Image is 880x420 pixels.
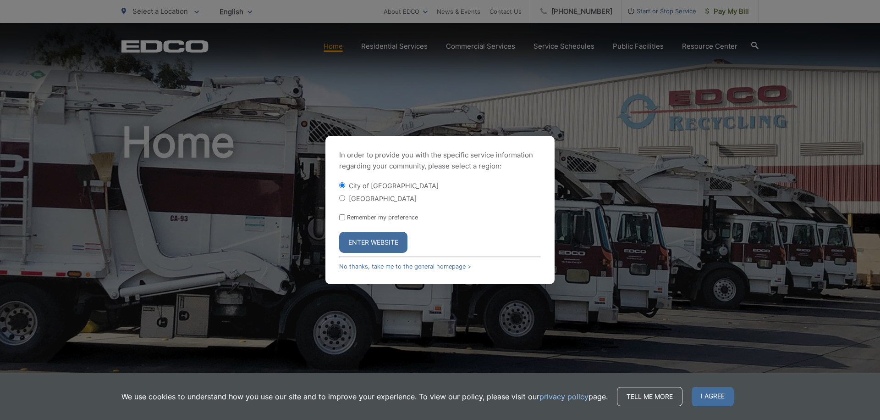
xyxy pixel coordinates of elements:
a: No thanks, take me to the general homepage > [339,263,471,270]
a: privacy policy [539,391,588,402]
p: We use cookies to understand how you use our site and to improve your experience. To view our pol... [121,391,608,402]
label: City of [GEOGRAPHIC_DATA] [349,182,439,190]
a: Tell me more [617,387,682,406]
span: I agree [692,387,734,406]
label: [GEOGRAPHIC_DATA] [349,195,417,202]
button: Enter Website [339,232,407,253]
p: In order to provide you with the specific service information regarding your community, please se... [339,150,541,172]
label: Remember my preference [347,214,418,221]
